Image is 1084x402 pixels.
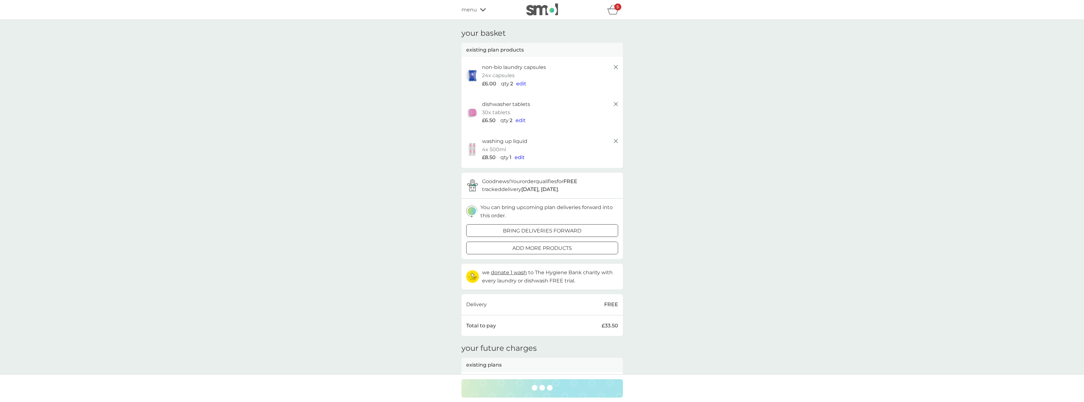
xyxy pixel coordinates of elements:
[461,29,506,38] h3: your basket
[512,244,572,252] p: add more products
[607,3,623,16] div: basket
[500,116,509,125] p: qty
[516,80,526,88] button: edit
[501,80,509,88] p: qty
[491,269,527,275] span: donate 1 wash
[466,361,502,369] p: existing plans
[563,178,577,184] strong: FREE
[482,137,527,145] p: washing up liquid
[482,63,546,71] p: non-bio laundry capsules
[516,117,526,123] span: edit
[482,269,618,285] p: we to The Hygiene Bank charity with every laundry or dishwash FREE trial.
[510,116,512,125] p: 2
[516,81,526,87] span: edit
[521,186,558,192] strong: [DATE], [DATE]
[500,153,509,162] p: qty
[515,154,525,160] span: edit
[466,206,477,217] img: delivery-schedule.svg
[516,116,526,125] button: edit
[503,227,581,235] p: bring deliveries forward
[461,344,537,353] h3: your future charges
[526,3,558,15] img: smol
[482,177,618,194] p: Good news! Your order qualifies for tracked delivery .
[482,108,510,117] p: 30x tablets
[482,153,496,162] span: £8.50
[482,116,496,125] span: £6.50
[461,6,477,14] span: menu
[466,300,487,309] p: Delivery
[602,322,618,330] p: £33.50
[466,224,618,237] button: bring deliveries forward
[482,71,515,80] p: 24x capsules
[466,46,524,54] p: existing plan products
[482,80,496,88] span: £6.00
[480,203,618,220] p: You can bring upcoming plan deliveries forward into this order.
[466,242,618,254] button: add more products
[482,145,506,154] p: 4x 500ml
[466,322,496,330] p: Total to pay
[510,153,511,162] p: 1
[604,300,618,309] p: FREE
[482,100,530,108] p: dishwasher tablets
[515,153,525,162] button: edit
[510,80,513,88] p: 2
